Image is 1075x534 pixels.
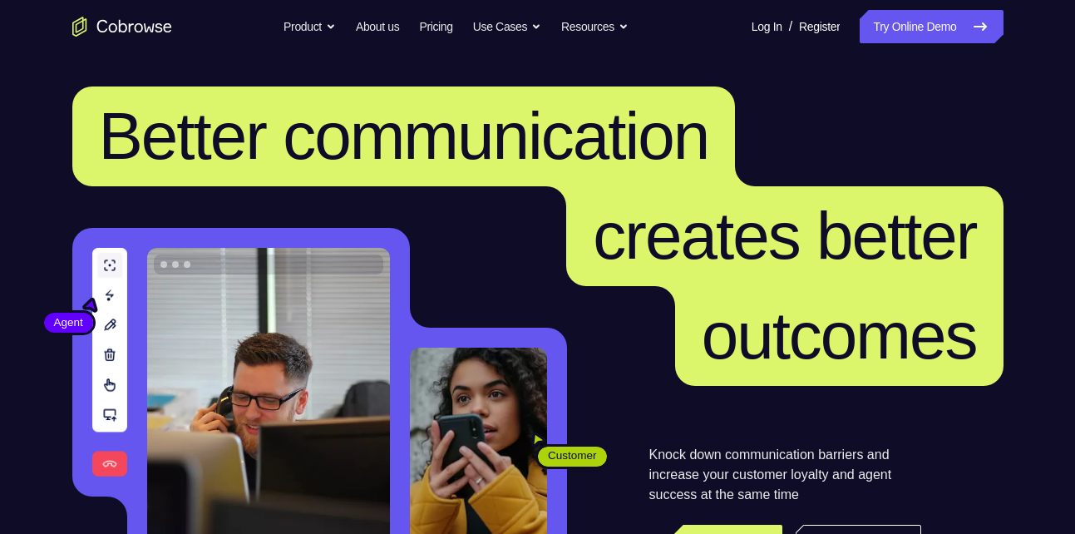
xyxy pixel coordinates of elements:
[99,99,709,173] span: Better communication
[561,10,629,43] button: Resources
[789,17,792,37] span: /
[649,445,921,505] p: Knock down communication barriers and increase your customer loyalty and agent success at the sam...
[752,10,782,43] a: Log In
[473,10,541,43] button: Use Cases
[72,17,172,37] a: Go to the home page
[419,10,452,43] a: Pricing
[593,199,976,273] span: creates better
[799,10,840,43] a: Register
[356,10,399,43] a: About us
[702,299,977,373] span: outcomes
[284,10,336,43] button: Product
[860,10,1003,43] a: Try Online Demo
